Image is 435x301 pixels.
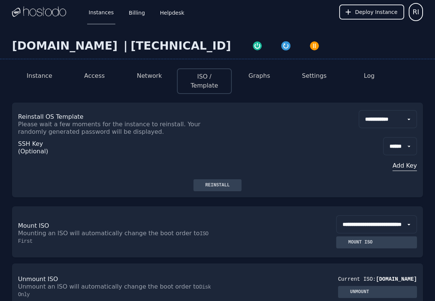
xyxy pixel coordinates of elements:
div: Reinstall [199,182,236,188]
button: Power Off [300,39,329,51]
p: Mounting an ISO will automatically change the boot order to [18,230,217,245]
button: Log [364,71,375,80]
div: [DOMAIN_NAME] [12,39,121,53]
p: SSH Key (Optional) [18,140,47,155]
button: Deploy Instance [339,5,404,20]
div: Current ISO: [338,275,417,283]
div: Unmount [344,289,375,295]
span: [DOMAIN_NAME] [376,276,417,282]
img: Restart [281,41,291,51]
div: [TECHNICAL_ID] [131,39,231,53]
div: | [121,39,131,53]
p: Unmount an ISO will automatically change the boot order to [18,283,217,298]
button: Access [84,71,105,80]
button: Power On [243,39,272,51]
img: Power On [252,41,263,51]
button: Reinstall [193,179,242,191]
p: Please wait a few moments for the instance to reinstall. Your randomly generated password will be... [18,121,217,136]
span: RI [412,7,419,17]
button: ISO / Template [184,72,225,90]
p: Reinstall OS Template [18,113,217,121]
button: Graphs [249,71,270,80]
button: Instance [27,71,52,80]
p: Unmount ISO [18,275,217,283]
button: Restart [272,39,300,51]
span: ISO First [18,231,208,244]
button: Network [137,71,162,80]
div: Mount ISO [342,239,379,245]
p: Mount ISO [18,222,217,230]
button: Settings [302,71,327,80]
button: User menu [409,3,423,21]
button: Add Key [383,161,417,170]
button: Unmount [338,286,417,298]
span: Deploy Instance [355,8,397,16]
img: Power Off [309,41,320,51]
button: Mount ISO [336,236,417,248]
img: Logo [12,6,66,18]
